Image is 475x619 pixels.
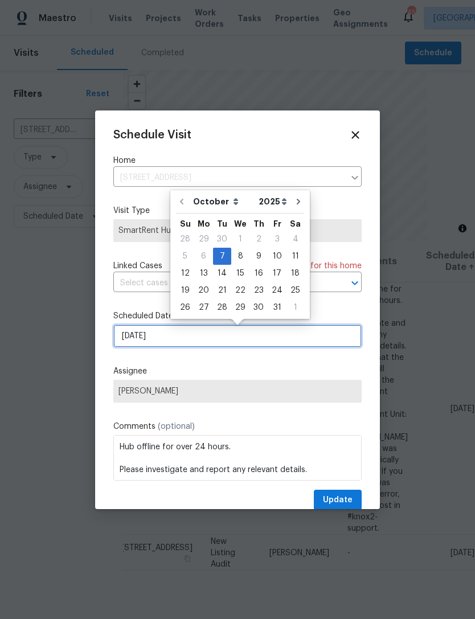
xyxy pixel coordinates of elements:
div: 24 [268,282,286,298]
div: Mon Oct 13 2025 [194,265,213,282]
div: 29 [194,231,213,247]
div: 25 [286,282,304,298]
div: 27 [194,300,213,315]
div: Thu Oct 09 2025 [249,248,268,265]
div: Thu Oct 16 2025 [249,265,268,282]
div: Sat Oct 04 2025 [286,231,304,248]
div: Fri Oct 17 2025 [268,265,286,282]
div: 5 [176,248,194,264]
div: Sun Oct 26 2025 [176,299,194,316]
div: 19 [176,282,194,298]
span: (optional) [158,423,195,431]
div: 10 [268,248,286,264]
div: 15 [231,265,249,281]
div: 4 [286,231,304,247]
input: Select cases [113,274,330,292]
abbr: Saturday [290,220,301,228]
select: Year [256,193,290,210]
div: 30 [213,231,231,247]
div: Thu Oct 02 2025 [249,231,268,248]
abbr: Thursday [253,220,264,228]
label: Visit Type [113,205,362,216]
abbr: Sunday [180,220,191,228]
label: Comments [113,421,362,432]
div: Thu Oct 30 2025 [249,299,268,316]
div: Sun Oct 12 2025 [176,265,194,282]
div: 2 [249,231,268,247]
div: 6 [194,248,213,264]
div: Tue Sep 30 2025 [213,231,231,248]
div: 28 [213,300,231,315]
span: Linked Cases [113,260,162,272]
div: 28 [176,231,194,247]
div: 1 [231,231,249,247]
span: Close [349,129,362,141]
div: 14 [213,265,231,281]
abbr: Friday [273,220,281,228]
label: Assignee [113,366,362,377]
div: Sat Oct 18 2025 [286,265,304,282]
div: Sun Sep 28 2025 [176,231,194,248]
div: Thu Oct 23 2025 [249,282,268,299]
div: 11 [286,248,304,264]
div: Tue Oct 07 2025 [213,248,231,265]
div: 1 [286,300,304,315]
div: Tue Oct 14 2025 [213,265,231,282]
abbr: Tuesday [217,220,227,228]
select: Month [190,193,256,210]
div: Mon Sep 29 2025 [194,231,213,248]
div: 8 [231,248,249,264]
div: Mon Oct 20 2025 [194,282,213,299]
textarea: Hub offline for over 24 hours. Please investigate and report any relevant details. Check that the... [113,435,362,481]
div: 7 [213,248,231,264]
div: 3 [268,231,286,247]
div: Tue Oct 28 2025 [213,299,231,316]
div: Fri Oct 24 2025 [268,282,286,299]
div: 29 [231,300,249,315]
button: Go to next month [290,190,307,213]
div: Mon Oct 06 2025 [194,248,213,265]
div: Sun Oct 05 2025 [176,248,194,265]
div: Tue Oct 21 2025 [213,282,231,299]
div: 30 [249,300,268,315]
input: Enter in an address [113,169,345,187]
label: Scheduled Date [113,310,362,322]
div: Sat Oct 25 2025 [286,282,304,299]
div: Sat Oct 11 2025 [286,248,304,265]
div: Wed Oct 08 2025 [231,248,249,265]
div: Wed Oct 22 2025 [231,282,249,299]
div: Sat Nov 01 2025 [286,299,304,316]
div: 20 [194,282,213,298]
label: Home [113,155,362,166]
span: Update [323,493,353,507]
div: 18 [286,265,304,281]
input: M/D/YYYY [113,325,362,347]
div: Mon Oct 27 2025 [194,299,213,316]
div: Sun Oct 19 2025 [176,282,194,299]
div: 16 [249,265,268,281]
div: 31 [268,300,286,315]
div: 17 [268,265,286,281]
div: Fri Oct 10 2025 [268,248,286,265]
div: Wed Oct 29 2025 [231,299,249,316]
div: 12 [176,265,194,281]
div: Wed Oct 15 2025 [231,265,249,282]
div: 21 [213,282,231,298]
span: SmartRent Hub Offline [118,225,357,236]
div: 22 [231,282,249,298]
div: Fri Oct 31 2025 [268,299,286,316]
button: Open [347,275,363,291]
abbr: Wednesday [234,220,247,228]
div: Fri Oct 03 2025 [268,231,286,248]
div: 23 [249,282,268,298]
button: Go to previous month [173,190,190,213]
div: 26 [176,300,194,315]
abbr: Monday [198,220,210,228]
span: Schedule Visit [113,129,191,141]
div: Wed Oct 01 2025 [231,231,249,248]
div: 9 [249,248,268,264]
button: Update [314,490,362,511]
span: [PERSON_NAME] [118,387,357,396]
div: 13 [194,265,213,281]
